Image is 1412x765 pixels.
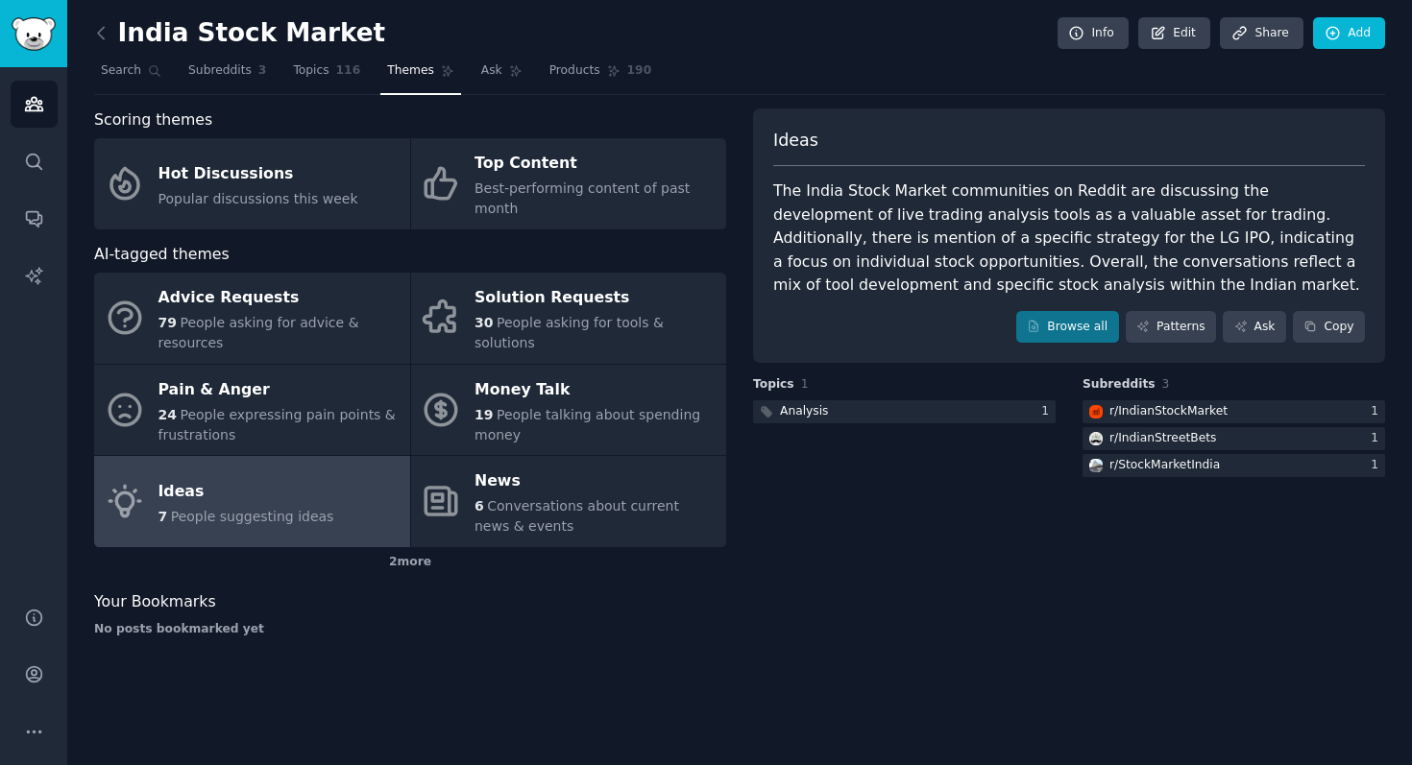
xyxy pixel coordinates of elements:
a: Browse all [1016,311,1119,344]
a: Hot DiscussionsPopular discussions this week [94,138,410,229]
a: Topics116 [286,56,367,95]
span: People expressing pain points & frustrations [158,407,396,442]
button: Copy [1293,311,1365,344]
span: 79 [158,315,177,330]
span: Products [549,62,600,80]
a: Info [1058,17,1129,50]
img: IndianStockMarket [1089,405,1103,418]
img: StockMarketIndia [1089,459,1103,472]
div: Analysis [780,403,828,420]
a: Ask [1223,311,1286,344]
a: Add [1313,17,1385,50]
div: Solution Requests [475,283,717,314]
span: 3 [1162,377,1170,391]
span: Popular discussions this week [158,191,358,206]
span: 19 [475,407,493,422]
div: The India Stock Market communities on Reddit are discussing the development of live trading analy... [773,179,1365,298]
div: r/ IndianStreetBets [1109,430,1216,447]
span: Ideas [773,129,818,153]
div: 1 [1371,403,1385,420]
a: Analysis1 [753,400,1056,424]
div: Money Talk [475,374,717,405]
span: 116 [336,62,361,80]
span: People talking about spending money [475,407,700,442]
div: 1 [1041,403,1056,420]
span: 7 [158,509,168,524]
a: Search [94,56,168,95]
span: 6 [475,498,484,514]
div: 1 [1371,457,1385,474]
span: 1 [801,377,809,391]
a: Ideas7People suggesting ideas [94,456,410,547]
a: Money Talk19People talking about spending money [411,365,727,456]
div: Top Content [475,149,717,179]
a: Ask [475,56,529,95]
a: StockMarketIndiar/StockMarketIndia1 [1083,454,1385,478]
span: AI-tagged themes [94,243,230,267]
div: 2 more [94,547,726,578]
span: Search [101,62,141,80]
span: Subreddits [188,62,252,80]
span: Ask [481,62,502,80]
span: Topics [753,376,794,394]
span: People asking for tools & solutions [475,315,664,350]
span: 190 [627,62,652,80]
span: Conversations about current news & events [475,498,679,534]
div: News [475,466,717,497]
h2: India Stock Market [94,18,385,49]
div: Hot Discussions [158,158,358,189]
a: IndianStockMarketr/IndianStockMarket1 [1083,400,1385,424]
div: 1 [1371,430,1385,447]
div: Pain & Anger [158,374,401,405]
a: Solution Requests30People asking for tools & solutions [411,273,727,364]
span: Subreddits [1083,376,1156,394]
a: Pain & Anger24People expressing pain points & frustrations [94,365,410,456]
img: IndianStreetBets [1089,432,1103,445]
span: Themes [387,62,434,80]
span: People suggesting ideas [171,509,334,524]
div: No posts bookmarked yet [94,621,726,638]
span: 24 [158,407,177,422]
span: 3 [258,62,267,80]
a: Themes [380,56,461,95]
img: GummySearch logo [12,17,56,51]
a: Top ContentBest-performing content of past month [411,138,727,229]
a: News6Conversations about current news & events [411,456,727,547]
a: Products190 [543,56,658,95]
div: r/ StockMarketIndia [1109,457,1220,474]
span: People asking for advice & resources [158,315,359,350]
span: 30 [475,315,493,330]
span: Your Bookmarks [94,590,216,614]
a: Share [1220,17,1302,50]
a: Patterns [1126,311,1216,344]
a: Edit [1138,17,1210,50]
a: IndianStreetBetsr/IndianStreetBets1 [1083,427,1385,451]
a: Subreddits3 [182,56,273,95]
div: r/ IndianStockMarket [1109,403,1228,420]
div: Ideas [158,476,334,507]
span: Scoring themes [94,108,212,132]
div: Advice Requests [158,283,401,314]
span: Best-performing content of past month [475,180,690,216]
a: Advice Requests79People asking for advice & resources [94,273,410,364]
span: Topics [293,62,329,80]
